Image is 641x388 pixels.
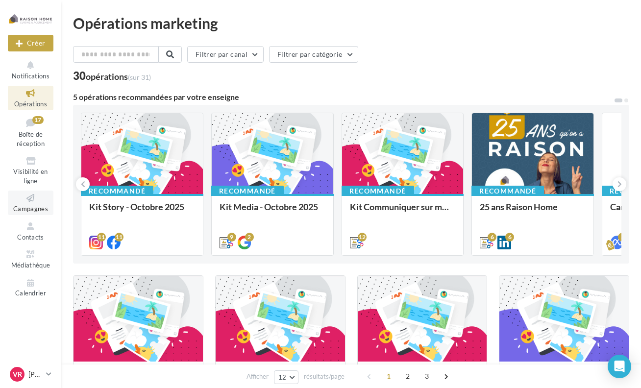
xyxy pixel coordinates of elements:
span: VR [13,369,22,379]
button: Notifications [8,58,53,82]
div: opérations [86,72,151,81]
div: 11 [97,233,106,242]
div: 5 opérations recommandées par votre enseigne [73,93,614,101]
button: Filtrer par canal [187,46,264,63]
div: Recommandé [81,186,153,196]
div: 6 [505,233,514,242]
span: Contacts [17,233,44,241]
div: 30 [73,71,151,81]
a: Opérations [8,86,53,110]
div: 25 ans Raison Home [480,202,586,221]
div: Recommandé [471,186,544,196]
div: Kit Media - Octobre 2025 [220,202,325,221]
div: 17 [32,116,44,124]
span: Campagnes [13,205,48,213]
span: Afficher [247,372,269,381]
div: Opérations marketing [73,16,629,30]
a: Boîte de réception17 [8,114,53,150]
a: Contacts [8,219,53,243]
span: résultats/page [304,372,345,381]
div: Kit Communiquer sur mon activité [350,202,456,221]
div: 11 [115,233,123,242]
div: 6 [488,233,496,242]
span: 1 [381,368,396,384]
a: Campagnes [8,191,53,215]
span: Boîte de réception [17,130,45,147]
button: Filtrer par catégorie [269,46,358,63]
a: Visibilité en ligne [8,153,53,187]
span: Visibilité en ligne [13,168,48,185]
a: VR [PERSON_NAME] [8,365,53,384]
div: Nouvelle campagne [8,35,53,51]
div: Recommandé [211,186,284,196]
span: 2 [400,368,416,384]
span: Médiathèque [11,261,50,269]
div: Open Intercom Messenger [608,355,631,378]
button: 12 [274,370,299,384]
span: 12 [278,373,287,381]
span: Opérations [14,100,47,108]
div: 2 [245,233,254,242]
span: (sur 31) [128,73,151,81]
div: 9 [227,233,236,242]
a: Médiathèque [8,247,53,271]
div: 3 [618,233,627,242]
span: 3 [419,368,435,384]
span: Calendrier [15,290,46,297]
div: 12 [358,233,367,242]
span: Notifications [12,72,49,80]
button: Créer [8,35,53,51]
div: Kit Story - Octobre 2025 [89,202,195,221]
p: [PERSON_NAME] [28,369,42,379]
div: Recommandé [342,186,414,196]
a: Calendrier [8,275,53,299]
